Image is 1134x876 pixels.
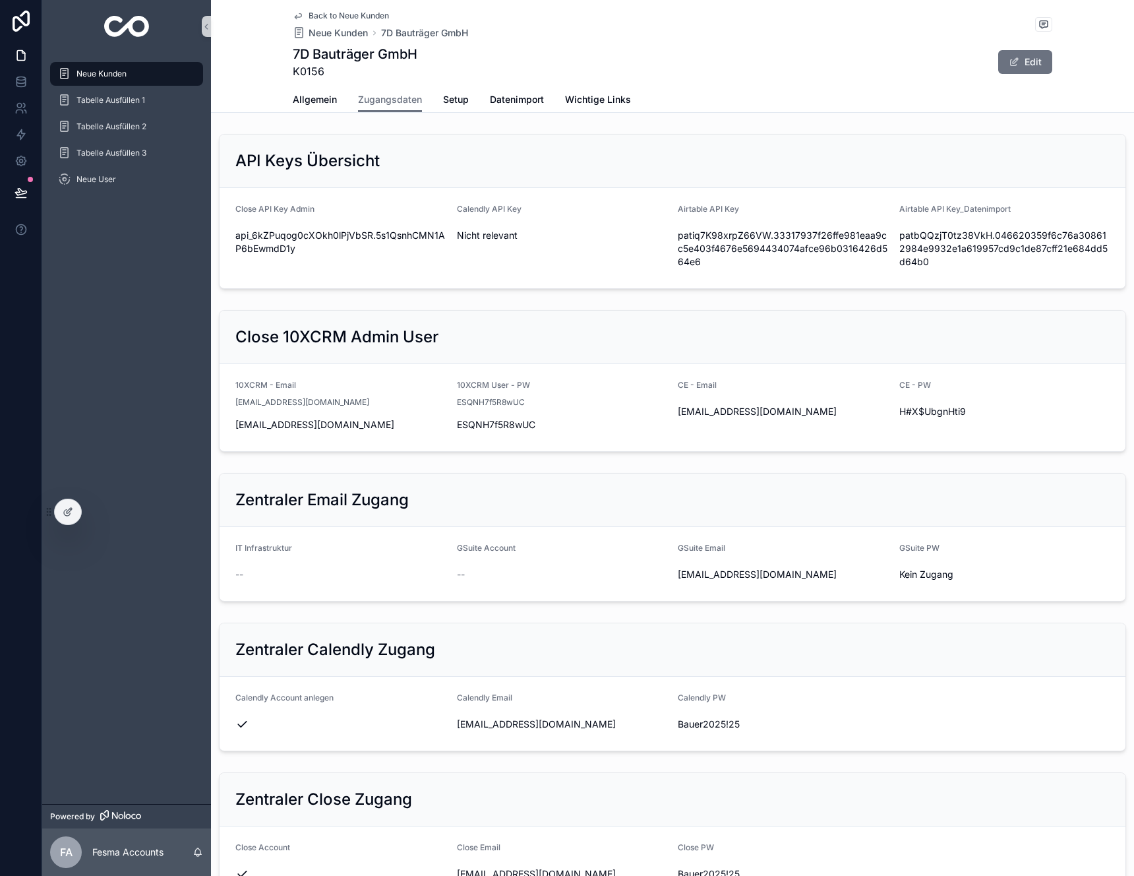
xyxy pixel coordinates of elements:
[293,11,389,21] a: Back to Neue Kunden
[678,405,889,418] span: [EMAIL_ADDRESS][DOMAIN_NAME]
[235,418,446,431] span: [EMAIL_ADDRESS][DOMAIN_NAME]
[678,380,717,390] span: CE - Email
[678,718,889,731] span: Bauer2025!25
[293,45,417,63] h1: 7D Bauträger GmbH
[899,568,1110,581] span: Kein Zugang
[76,95,145,106] span: Tabelle Ausfüllen 1
[235,842,290,852] span: Close Account
[457,693,512,703] span: Calendly Email
[457,842,500,852] span: Close Email
[50,62,203,86] a: Neue Kunden
[293,88,337,114] a: Allgemein
[678,543,725,553] span: GSuite Email
[457,543,516,553] span: GSuite Account
[309,26,368,40] span: Neue Kunden
[358,93,422,106] span: Zugangsdaten
[235,693,334,703] span: Calendly Account anlegen
[235,639,435,660] h2: Zentraler Calendly Zugang
[235,789,412,810] h2: Zentraler Close Zugang
[443,88,469,114] a: Setup
[457,718,668,731] span: [EMAIL_ADDRESS][DOMAIN_NAME]
[565,88,631,114] a: Wichtige Links
[235,229,446,255] span: api_6kZPuqog0cXOkh0lPjVbSR.5s1QsnhCMN1AP6bEwmdD1y
[235,380,296,390] span: 10XCRM - Email
[235,204,314,214] span: Close API Key Admin
[42,53,211,208] div: scrollable content
[490,88,544,114] a: Datenimport
[678,568,889,581] span: [EMAIL_ADDRESS][DOMAIN_NAME]
[76,174,116,185] span: Neue User
[293,26,368,40] a: Neue Kunden
[104,16,150,37] img: App logo
[235,327,438,348] h2: Close 10XCRM Admin User
[309,11,389,21] span: Back to Neue Kunden
[899,543,940,553] span: GSuite PW
[678,842,714,852] span: Close PW
[457,204,522,214] span: Calendly API Key
[92,846,164,859] p: Fesma Accounts
[998,50,1052,74] button: Edit
[899,204,1011,214] span: Airtable API Key_Datenimport
[50,141,203,165] a: Tabelle Ausfüllen 3
[899,380,931,390] span: CE - PW
[565,93,631,106] span: Wichtige Links
[457,229,668,242] span: Nicht relevant
[293,93,337,106] span: Allgemein
[381,26,468,40] a: 7D Bauträger GmbH
[358,88,422,113] a: Zugangsdaten
[457,397,525,408] span: ESQNH7f5R8wUC
[50,811,95,822] span: Powered by
[490,93,544,106] span: Datenimport
[678,204,739,214] span: Airtable API Key
[76,121,146,132] span: Tabelle Ausfüllen 2
[443,93,469,106] span: Setup
[678,229,889,268] span: patiq7K98xrpZ66VW.33317937f26ffe981eaa9cc5e403f4676e5694434074afce96b0316426d564e6
[50,88,203,112] a: Tabelle Ausfüllen 1
[457,418,668,431] span: ESQNH7f5R8wUC
[678,693,726,703] span: Calendly PW
[899,405,1110,418] span: H#X$UbgnHti9
[457,568,465,581] span: --
[76,148,146,158] span: Tabelle Ausfüllen 3
[293,63,417,79] span: K0156
[457,380,530,390] span: 10XCRM User - PW
[235,568,243,581] span: --
[235,150,380,172] h2: API Keys Übersicht
[42,804,211,829] a: Powered by
[235,397,369,408] span: [EMAIL_ADDRESS][DOMAIN_NAME]
[50,168,203,191] a: Neue User
[235,543,292,553] span: IT Infrastruktur
[235,489,409,511] h2: Zentraler Email Zugang
[50,115,203,139] a: Tabelle Ausfüllen 2
[899,229,1110,268] span: patbQQzjT0tz38VkH.046620359f6c76a308612984e9932e1a619957cd9c1de87cff21e684dd5d64b0
[60,844,73,860] span: FA
[76,69,127,79] span: Neue Kunden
